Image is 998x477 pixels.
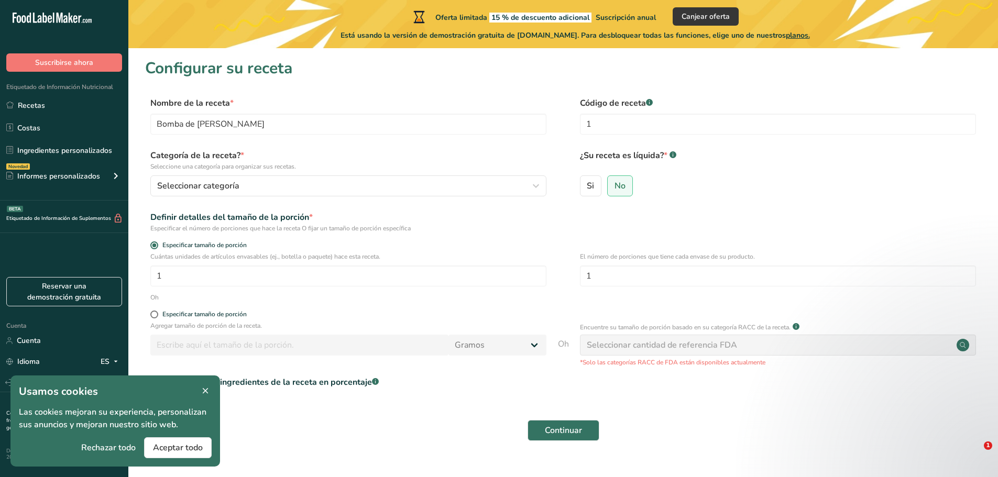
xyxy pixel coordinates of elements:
[150,97,230,109] font: Nombre de la receta
[6,447,94,454] font: Desarrollado por FoodLabelMaker ©
[6,409,90,424] a: Preguntas frecuentes.
[19,406,206,430] font: Las cookies mejoran su experiencia, personalizan sus anuncios y mejoran nuestro sitio web.
[81,442,136,453] font: Rechazar todo
[6,215,111,222] font: Etiquetado de Información de Suplementos
[491,13,589,23] font: 15 % de descuento adicional
[150,293,159,302] font: Oh
[150,175,546,196] button: Seleccionar categoría
[18,101,45,110] font: Recetas
[150,335,448,356] input: Escribe aquí el tamaño de la porción.
[580,114,976,135] input: Escriba el código de la receta aquí
[580,358,765,367] font: *Solo las categorías RACC de FDA están disponibles actualmente
[545,425,582,436] font: Continuar
[580,97,646,109] font: Código de receta
[145,58,292,79] font: Configurar su receta
[162,310,247,318] font: Especificar tamaño de porción
[150,150,240,161] font: Categoría de la receta?
[580,252,755,261] font: El número de porciones que tiene cada envase de su producto.
[341,30,786,40] font: Está usando la versión de demostración gratuita de [DOMAIN_NAME]. Para desbloquear todas las func...
[17,171,100,181] font: Informes personalizados
[150,252,380,261] font: Cuántas unidades de artículos envasables (ej., botella o paquete) hace esta receta.
[587,180,594,192] font: Si
[35,58,93,68] font: Suscribirse ahora
[17,123,40,133] font: Costas
[150,321,262,330] font: Agregar tamaño de porción de la receta.
[682,12,730,21] font: Canjear oferta
[150,212,309,223] font: Definir detalles del tamaño de la porción
[6,83,113,91] font: Etiquetado de Información Nutricional
[580,323,791,331] font: Encuentre su tamaño de porción basado en su categoría RACC de la receta.
[157,180,239,192] font: Seleccionar categoría
[17,357,40,367] font: Idioma
[786,30,810,40] font: planos.
[558,338,569,350] font: Oh
[144,437,212,458] button: Aceptar todo
[19,384,98,398] font: Usamos cookies
[580,150,664,161] font: ¿Su receta es líquida?
[6,53,122,72] button: Suscribirse ahora
[986,442,990,449] font: 1
[180,376,372,388] font: Introducir ingredientes de la receta en porcentaje
[587,339,737,351] font: Seleccionar cantidad de referencia FDA
[150,114,546,135] input: Escriba el nombre de su receta aquí
[101,357,109,367] font: ES
[153,442,203,453] font: Aceptar todo
[17,146,112,156] font: Ingredientes personalizados
[73,437,144,458] button: Rechazar todo
[6,417,100,431] a: Condiciones generales.
[8,163,28,170] font: Novedad
[6,321,26,330] font: Cuenta
[673,7,739,26] button: Canjear oferta
[528,420,599,441] button: Continuar
[150,224,411,232] font: Especificar el número de porciones que hace la receta O fijar un tamaño de porción específica
[435,13,487,23] font: Oferta limitada
[6,409,63,417] a: Contratar a un experto.
[615,180,626,192] font: No
[9,206,21,212] font: BETA
[27,281,101,302] font: Reservar una demostración gratuita
[17,336,41,346] font: Cuenta
[596,13,656,23] font: Suscripción anual
[6,453,95,461] font: 2025 Todos los derechos reservados
[162,241,247,249] font: Especificar tamaño de porción
[6,277,122,306] a: Reservar una demostración gratuita
[962,441,988,467] iframe: Chat en vivo de Intercom
[150,162,296,171] font: Seleccione una categoría para organizar sus recetas.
